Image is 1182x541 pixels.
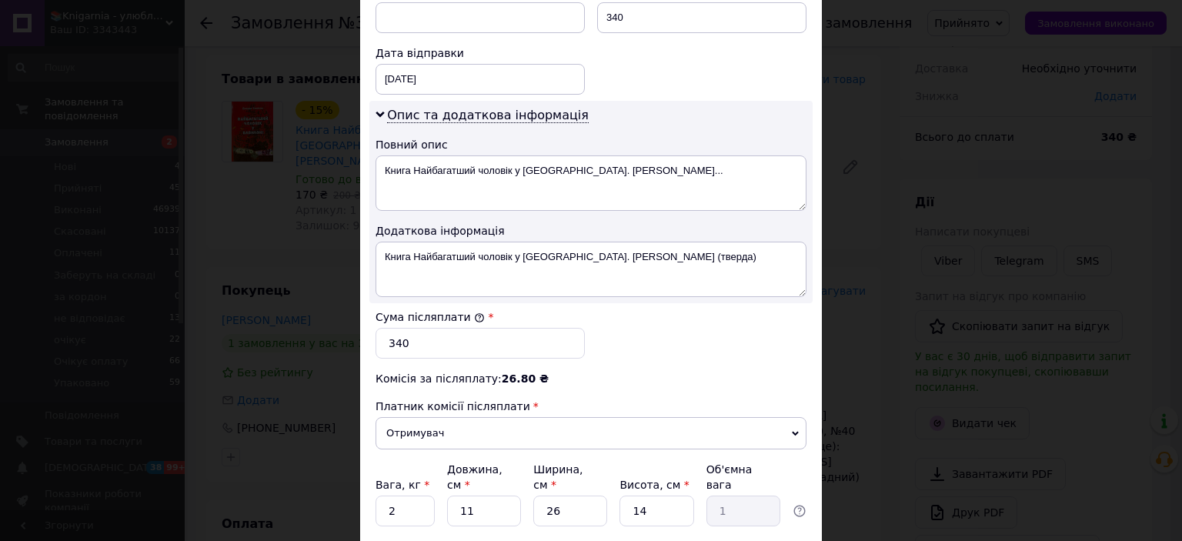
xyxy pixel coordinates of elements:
[502,372,549,385] span: 26.80 ₴
[376,155,806,211] textarea: Книга Найбагатший чоловік у [GEOGRAPHIC_DATA]. [PERSON_NAME]...
[376,311,485,323] label: Сума післяплати
[619,479,689,491] label: Висота, см
[533,463,583,491] label: Ширина, см
[376,400,530,412] span: Платник комісії післяплати
[376,371,806,386] div: Комісія за післяплату:
[387,108,589,123] span: Опис та додаткова інформація
[706,462,780,493] div: Об'ємна вага
[376,137,806,152] div: Повний опис
[376,223,806,239] div: Додаткова інформація
[447,463,503,491] label: Довжина, см
[376,45,585,61] div: Дата відправки
[376,417,806,449] span: Отримувач
[376,479,429,491] label: Вага, кг
[376,242,806,297] textarea: Книга Найбагатший чоловік у [GEOGRAPHIC_DATA]. [PERSON_NAME] (тверда)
